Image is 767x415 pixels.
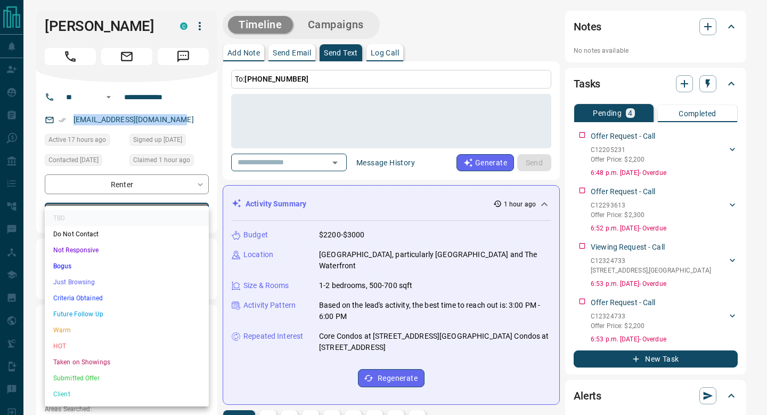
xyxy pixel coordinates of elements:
li: Taken on Showings [45,354,209,370]
li: Submitted Offer [45,370,209,386]
li: Do Not Contact [45,226,209,242]
li: Just Browsing [45,274,209,290]
li: Criteria Obtained [45,290,209,306]
li: Client [45,386,209,402]
li: Warm [45,322,209,338]
li: Not Responsive [45,242,209,258]
li: Future Follow Up [45,306,209,322]
li: Bogus [45,258,209,274]
li: HOT [45,338,209,354]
